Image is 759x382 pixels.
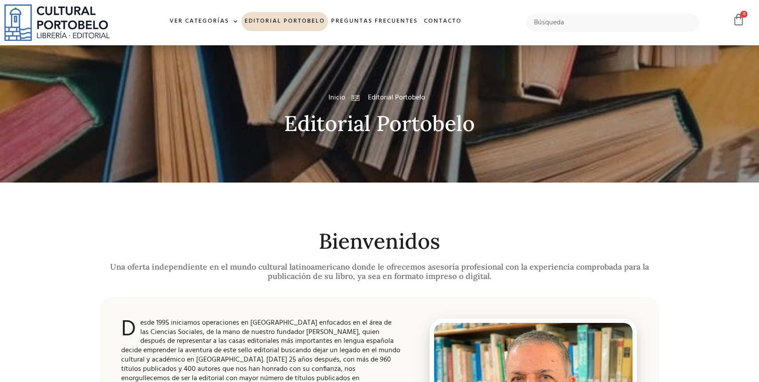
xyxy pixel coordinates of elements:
a: Preguntas frecuentes [328,12,421,31]
input: Búsqueda [526,13,700,32]
a: Inicio [328,92,345,103]
a: 0 [732,13,745,26]
a: Ver Categorías [166,12,241,31]
h2: Una oferta independiente en el mundo cultural latinoamericano donde le ofrecemos asesoría profesi... [100,262,659,281]
a: Contacto [421,12,465,31]
a: Editorial Portobelo [241,12,328,31]
span: D [121,318,136,341]
span: 0 [740,11,747,18]
h2: Editorial Portobelo [100,112,659,135]
span: Editorial Portobelo [366,92,425,103]
h2: Bienvenidos [100,230,659,253]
